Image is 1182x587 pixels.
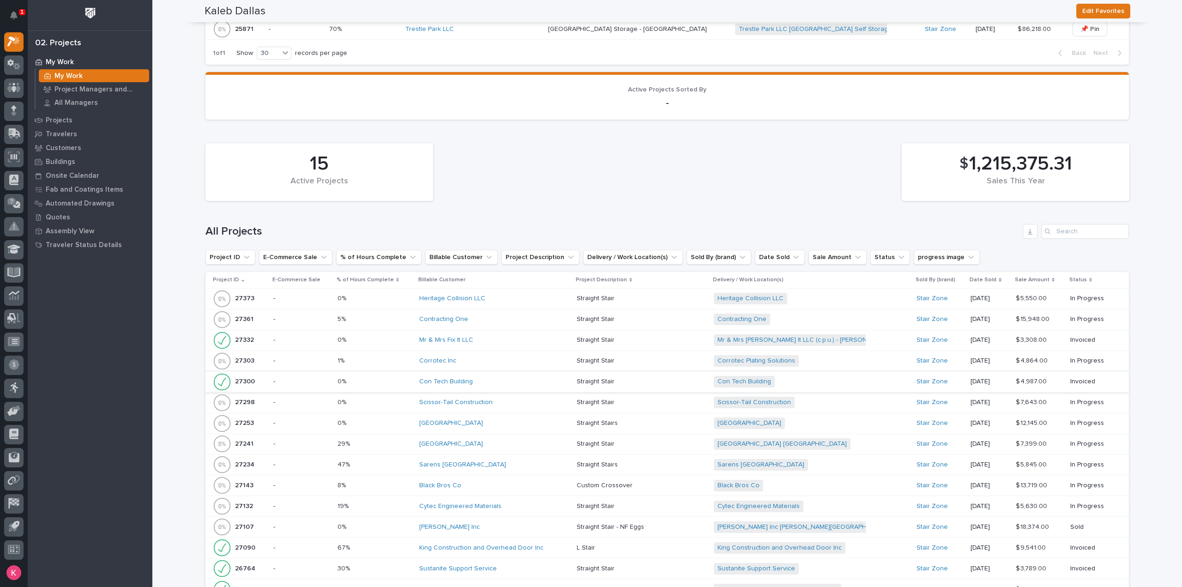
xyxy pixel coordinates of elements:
button: Edit Favorites [1076,4,1130,18]
button: Project Description [501,250,579,265]
p: - [273,482,330,490]
p: [DATE] [971,419,1008,427]
a: Automated Drawings [28,196,152,210]
tr: 2730327303 -1%1% Corrotec Inc Straight StairStraight Stair Corrotec Plating Solutions Stair Zone ... [205,351,1129,371]
p: [DATE] [971,502,1008,510]
img: Workspace Logo [82,5,99,22]
p: - [273,502,330,510]
a: [GEOGRAPHIC_DATA] [419,419,483,427]
p: Straight Stair [577,563,616,573]
a: Heritage Collision LLC [419,295,485,303]
tr: 2676426764 -30%30% Sustanite Support Service Straight StairStraight Stair Sustanite Support Servi... [205,558,1129,579]
a: [GEOGRAPHIC_DATA] [419,440,483,448]
p: Fab and Coatings Items [46,186,123,194]
p: - [273,378,330,386]
button: % of Hours Complete [336,250,422,265]
p: In Progress [1070,482,1115,490]
button: Billable Customer [425,250,498,265]
button: progress image [914,250,980,265]
p: In Progress [1070,295,1115,303]
p: 27300 [235,376,257,386]
p: In Progress [1070,419,1115,427]
button: Date Sold [755,250,805,265]
tr: 2723427234 -47%47% Sarens [GEOGRAPHIC_DATA] Straight StairsStraight Stairs Sarens [GEOGRAPHIC_DAT... [205,454,1129,475]
a: [PERSON_NAME] Inc [PERSON_NAME][GEOGRAPHIC_DATA] [718,523,894,531]
p: 27090 [235,542,257,552]
p: 0% [338,521,348,531]
p: Straight Stair [577,397,616,406]
a: Trestle Park LLC [GEOGRAPHIC_DATA] Self Storage [739,25,892,33]
p: Quotes [46,213,70,222]
input: Search [1041,224,1129,239]
a: Con Tech Building [718,378,771,386]
a: Sarens [GEOGRAPHIC_DATA] [718,461,804,469]
p: 27234 [235,459,256,469]
div: 30 [257,48,279,58]
p: [DATE] [971,565,1008,573]
a: My Work [36,69,152,82]
a: Cytec Engineered Materials [718,502,800,510]
span: Next [1093,49,1114,57]
p: Straight Stair [577,293,616,303]
p: Automated Drawings [46,200,115,208]
p: $ 3,789.00 [1016,563,1048,573]
p: [DATE] [971,399,1008,406]
p: [GEOGRAPHIC_DATA] Storage - [GEOGRAPHIC_DATA] [548,24,709,33]
p: 0% [338,397,348,406]
p: 70% [329,24,344,33]
p: - [273,565,330,573]
button: Back [1051,49,1090,57]
p: Straight Stair [577,501,616,510]
tr: 2730027300 -0%0% Con Tech Building Straight StairStraight Stair Con Tech Building Stair Zone [DAT... [205,371,1129,392]
p: [DATE] [971,295,1008,303]
a: Travelers [28,127,152,141]
p: Sold By (brand) [916,275,955,285]
p: - [217,97,1118,109]
p: $ 13,719.00 [1016,480,1049,490]
span: Active Projects Sorted By [628,86,706,93]
p: 27107 [235,521,256,531]
p: Straight Stair [577,314,616,323]
button: Next [1090,49,1129,57]
p: Straight Stairs [577,459,620,469]
p: Straight Stair - NF Eggs [577,521,646,531]
p: Custom Crossover [577,480,634,490]
a: Scissor-Tail Construction [419,399,493,406]
p: All Managers [54,99,98,107]
a: Stair Zone [917,482,948,490]
a: Sarens [GEOGRAPHIC_DATA] [419,461,506,469]
a: All Managers [36,96,152,109]
p: Projects [46,116,72,125]
a: Stair Zone [917,399,948,406]
button: E-Commerce Sale [259,250,332,265]
a: Quotes [28,210,152,224]
tr: 2736127361 -5%5% Contracting One Straight StairStraight Stair Contracting One Stair Zone [DATE]$ ... [205,309,1129,330]
p: Customers [46,144,81,152]
p: 30% [338,563,352,573]
p: $ 4,987.00 [1016,376,1049,386]
a: Traveler Status Details [28,238,152,252]
p: $ 4,864.00 [1016,355,1049,365]
div: 02. Projects [35,38,81,48]
p: - [273,461,330,469]
a: Stair Zone [917,461,948,469]
p: $ 15,948.00 [1016,314,1051,323]
a: Stair Zone [917,502,948,510]
p: Straight Stair [577,355,616,365]
a: Onsite Calendar [28,169,152,182]
tr: 2714327143 -8%8% Black Bros Co Custom CrossoverCustom Crossover Black Bros Co Stair Zone [DATE]$ ... [205,475,1129,496]
p: Project Managers and Engineers [54,85,145,94]
a: Stair Zone [917,357,948,365]
a: Black Bros Co [718,482,760,490]
p: 29% [338,438,352,448]
p: - [273,315,330,323]
a: Sustanite Support Service [419,565,497,573]
p: - [273,336,330,344]
p: In Progress [1070,315,1115,323]
p: 8% [338,480,348,490]
p: $ 5,845.00 [1016,459,1049,469]
p: 1% [338,355,346,365]
p: Straight Stair [577,376,616,386]
a: Sustanite Support Service [718,565,795,573]
p: 27143 [235,480,255,490]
